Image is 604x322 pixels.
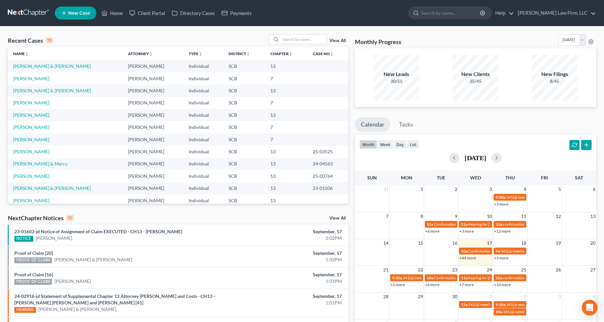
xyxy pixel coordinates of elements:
td: Individual [183,97,223,109]
a: 23-01603-jd Notice of Assignment of Claim EXECUTED - CH13 - [PERSON_NAME] [14,229,182,234]
div: Recent Cases [8,37,53,44]
div: PROOF OF CLAIM [14,279,52,285]
span: 27 [590,266,596,274]
span: 11a [461,302,468,307]
div: Open Intercom Messenger [582,300,597,315]
span: 4 [592,293,596,300]
i: unfold_more [149,52,153,56]
span: hearing for [PERSON_NAME] [468,275,518,280]
td: SCB [223,109,265,121]
td: SCB [223,146,265,158]
a: [PERSON_NAME] & [PERSON_NAME] [55,256,132,263]
a: Districtunfold_more [229,51,250,56]
span: 2 [523,293,527,300]
td: 13 [265,146,308,158]
td: SCB [223,182,265,194]
a: +6 more [425,282,439,287]
td: 13 [265,158,308,170]
h2: [DATE] [465,154,486,161]
span: 341(a) meeting for [PERSON_NAME] [403,275,466,280]
td: Individual [183,109,223,121]
span: 3 [558,293,562,300]
span: 10a [496,309,502,314]
a: [PERSON_NAME] & [PERSON_NAME] [39,306,116,313]
a: [PERSON_NAME] [36,235,72,241]
div: 35/45 [453,78,498,84]
span: 17 [486,239,493,247]
td: SCB [223,72,265,84]
span: 23 [452,266,458,274]
a: Chapterunfold_more [270,51,293,56]
td: Individual [183,170,223,182]
td: 13 [265,170,308,182]
td: 13 [265,109,308,121]
a: Home [98,7,126,19]
a: Proof of Claim [16] [14,272,53,277]
a: Directory Cases [168,7,218,19]
span: 8 [420,212,424,220]
td: 7 [265,72,308,84]
td: [PERSON_NAME] [123,194,183,207]
div: 8/45 [532,78,578,84]
span: 5 [558,185,562,193]
a: [PERSON_NAME] [55,278,91,284]
td: [PERSON_NAME] [123,121,183,133]
span: 9a [496,249,500,253]
span: 2 [454,185,458,193]
a: +10 more [494,282,511,287]
div: 15 [46,38,53,43]
div: NOTICE [14,236,33,242]
span: Mon [401,175,412,180]
td: Individual [183,194,223,207]
span: Tue [437,175,445,180]
span: 10 [486,212,493,220]
span: 10a [427,275,433,280]
span: Sat [575,175,583,180]
i: unfold_more [289,52,293,56]
span: 11a [461,222,468,227]
div: 2:02PM [237,235,342,241]
span: 31 [383,185,389,193]
span: 21 [383,266,389,274]
td: [PERSON_NAME] [123,84,183,97]
td: 23-01506 [308,182,348,194]
a: +3 more [459,229,474,234]
td: Individual [183,182,223,194]
span: 10a [496,275,502,280]
td: Individual [183,84,223,97]
h3: Monthly Progress [355,38,401,46]
span: 341(a) meeting for [PERSON_NAME] [506,302,569,307]
span: 20 [590,239,596,247]
span: 14 [383,239,389,247]
td: 13 [265,194,308,207]
span: 10a [427,222,433,227]
a: [PERSON_NAME] [13,76,49,81]
td: [PERSON_NAME] [123,158,183,170]
span: 19 [555,239,562,247]
td: 13 [265,84,308,97]
a: Client Portal [126,7,168,19]
td: SCB [223,121,265,133]
td: 7 [265,133,308,146]
span: Sun [367,175,377,180]
span: 11 [520,212,527,220]
span: 9:30a [496,195,505,200]
td: Individual [183,158,223,170]
div: September, 17 [237,250,342,256]
span: 26 [555,266,562,274]
div: New Leads [374,70,419,78]
a: [PERSON_NAME] [13,100,49,105]
span: 341(a) meeting for [PERSON_NAME] [501,249,564,253]
td: SCB [223,170,265,182]
span: 24 [486,266,493,274]
td: Individual [183,146,223,158]
td: Individual [183,60,223,72]
div: 10 [66,215,74,221]
a: +7 more [459,282,474,287]
td: SCB [223,97,265,109]
a: [PERSON_NAME] [13,124,49,130]
a: [PERSON_NAME] [13,149,49,154]
a: [PERSON_NAME] & [PERSON_NAME] [13,185,91,191]
td: [PERSON_NAME] [123,182,183,194]
span: Confirmation Hearing for [PERSON_NAME] [434,275,509,280]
